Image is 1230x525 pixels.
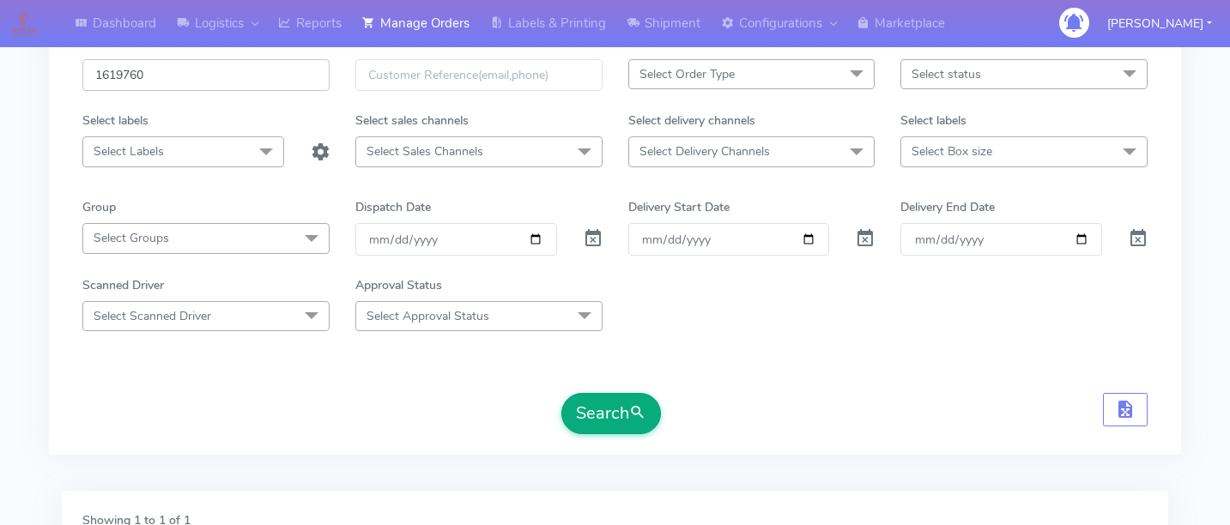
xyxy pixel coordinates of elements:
[82,276,164,294] label: Scanned Driver
[628,198,730,216] label: Delivery Start Date
[82,198,116,216] label: Group
[355,59,603,91] input: Customer Reference(email,phone)
[639,143,770,160] span: Select Delivery Channels
[912,143,992,160] span: Select Box size
[82,112,148,130] label: Select labels
[367,143,483,160] span: Select Sales Channels
[355,276,442,294] label: Approval Status
[367,308,489,324] span: Select Approval Status
[900,112,966,130] label: Select labels
[561,393,661,434] button: Search
[900,198,995,216] label: Delivery End Date
[94,143,164,160] span: Select Labels
[94,308,211,324] span: Select Scanned Driver
[1094,6,1225,41] button: [PERSON_NAME]
[639,66,735,82] span: Select Order Type
[355,198,431,216] label: Dispatch Date
[82,59,330,91] input: Order Id
[912,66,981,82] span: Select status
[355,112,469,130] label: Select sales channels
[94,230,169,246] span: Select Groups
[628,112,755,130] label: Select delivery channels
